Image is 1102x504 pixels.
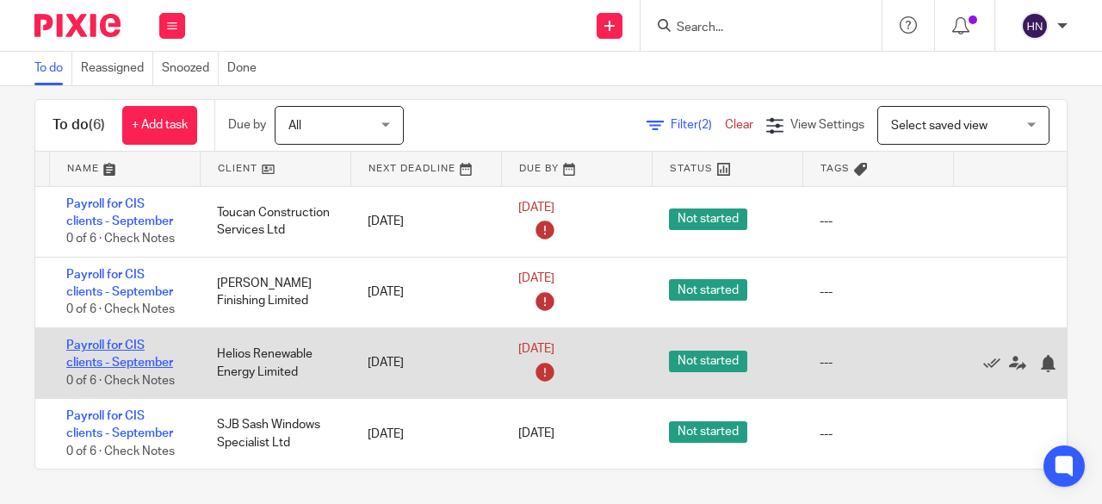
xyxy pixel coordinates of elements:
a: Payroll for CIS clients - September [66,410,173,439]
span: [DATE] [518,428,554,440]
span: 0 of 6 · Check Notes [66,233,175,245]
td: [DATE] [350,257,501,327]
div: --- [820,213,936,230]
a: + Add task [122,106,197,145]
a: Payroll for CIS clients - September [66,269,173,298]
span: Not started [669,421,747,443]
span: [DATE] [518,272,554,284]
td: Toucan Construction Services Ltd [200,186,350,257]
img: Pixie [34,14,121,37]
span: Not started [669,279,747,301]
a: To do [34,52,72,85]
a: Reassigned [81,52,153,85]
td: SJB Sash Windows Specialist Ltd [200,399,350,470]
a: Payroll for CIS clients - September [66,198,173,227]
td: [DATE] [350,186,501,257]
a: Mark as done [983,354,1009,371]
p: Due by [228,116,266,134]
div: --- [820,354,936,371]
h1: To do [53,116,105,134]
img: svg%3E [1021,12,1049,40]
div: --- [820,426,936,443]
span: View Settings [790,119,864,131]
a: Done [227,52,265,85]
td: [DATE] [350,327,501,398]
span: Tags [820,164,850,173]
span: Not started [669,351,747,372]
input: Search [675,21,830,36]
span: Not started [669,208,747,230]
span: [DATE] [518,202,554,214]
a: Clear [725,119,753,131]
span: 0 of 6 · Check Notes [66,445,175,457]
td: Helios Renewable Energy Limited [200,327,350,398]
span: Select saved view [891,120,987,132]
a: Payroll for CIS clients - September [66,339,173,369]
span: [DATE] [518,343,554,355]
span: All [288,120,301,132]
span: 0 of 6 · Check Notes [66,304,175,316]
a: Snoozed [162,52,219,85]
div: --- [820,283,936,301]
td: [PERSON_NAME] Finishing Limited [200,257,350,327]
td: [DATE] [350,399,501,470]
span: 0 of 6 · Check Notes [66,375,175,387]
span: (6) [89,118,105,132]
span: (2) [698,119,712,131]
span: Filter [671,119,725,131]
